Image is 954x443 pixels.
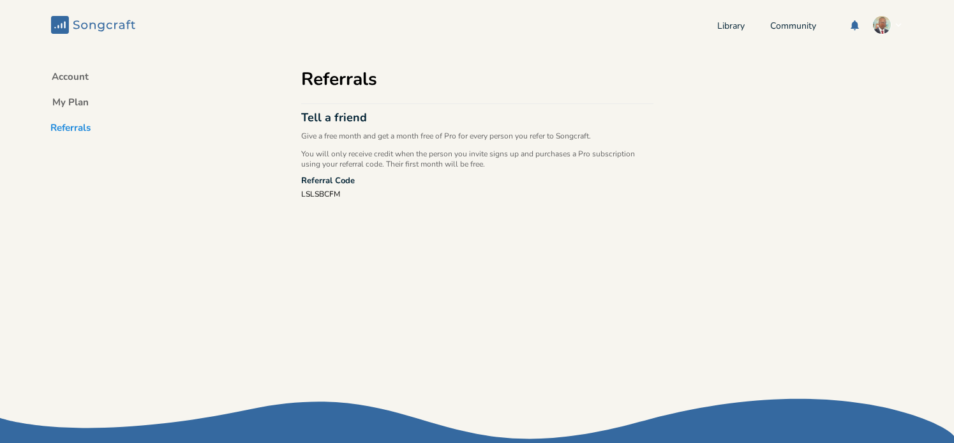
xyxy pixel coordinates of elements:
[301,190,653,198] div: LSLSBCFM
[301,149,653,169] p: You will only receive credit when the person you invite signs up and purchases a Pro subscription...
[301,112,653,123] div: Tell a friend
[301,70,377,88] h1: Referrals
[770,22,816,33] a: Community
[872,15,891,34] img: NODJIBEYE CHERUBIN
[41,70,99,88] button: Account
[717,22,745,33] a: Library
[40,121,101,139] button: Referrals
[301,177,653,185] div: Referral Code
[42,96,99,114] button: My Plan
[301,131,653,141] p: Give a free month and get a month free of Pro for every person you refer to Songcraft.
